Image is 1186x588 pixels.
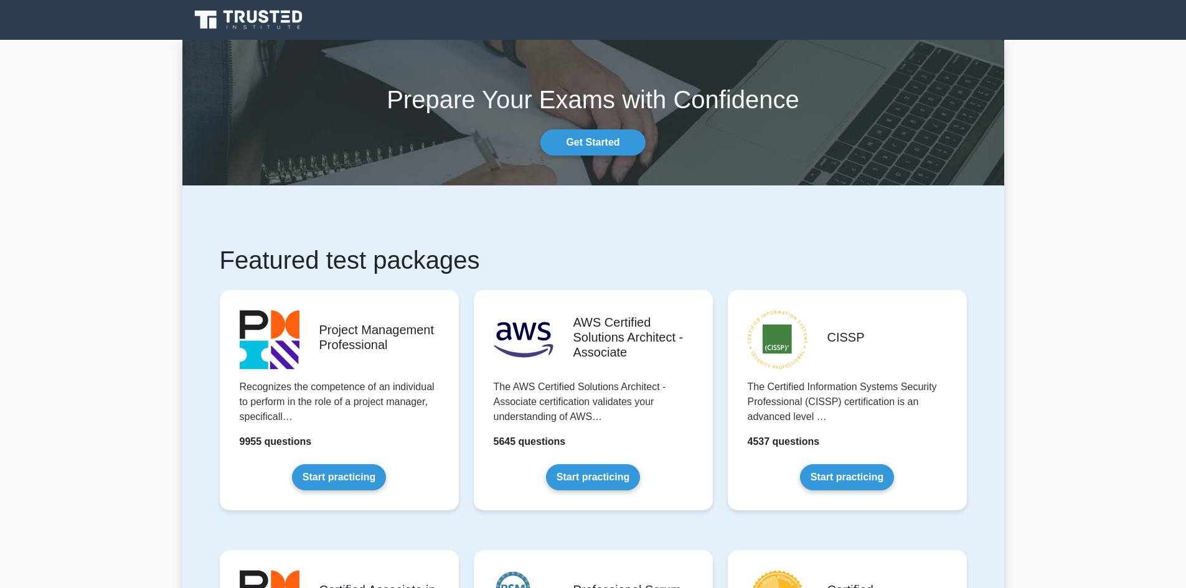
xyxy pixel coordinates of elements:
[546,464,640,490] a: Start practicing
[540,129,645,156] a: Get Started
[292,464,386,490] a: Start practicing
[800,464,894,490] a: Start practicing
[220,245,967,275] h1: Featured test packages
[182,85,1004,114] h1: Prepare Your Exams with Confidence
